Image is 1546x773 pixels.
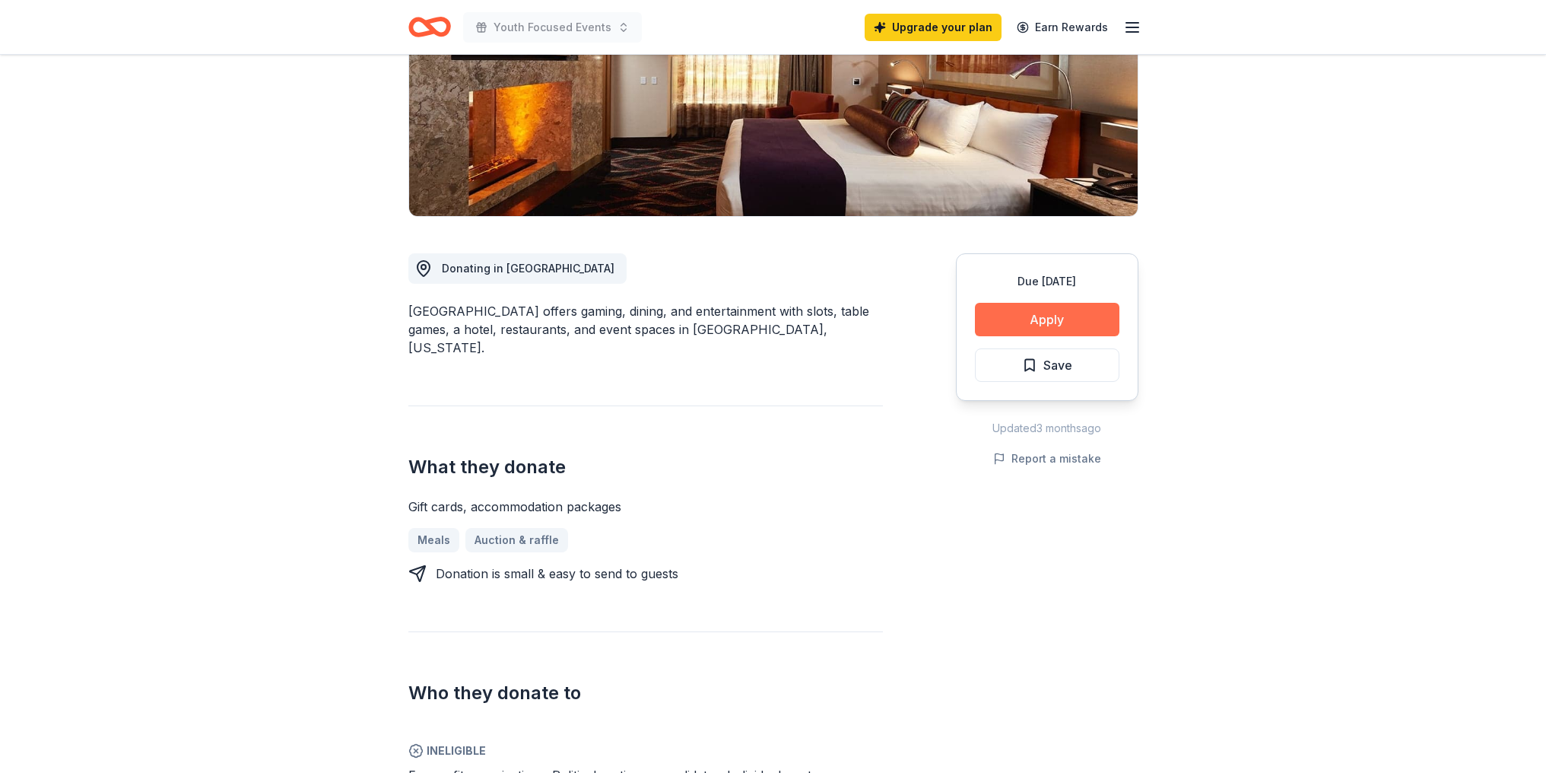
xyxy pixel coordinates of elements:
[408,302,883,357] div: [GEOGRAPHIC_DATA] offers gaming, dining, and entertainment with slots, table games, a hotel, rest...
[408,455,883,479] h2: What they donate
[408,498,883,516] div: Gift cards, accommodation packages
[408,9,451,45] a: Home
[975,272,1119,291] div: Due [DATE]
[408,681,883,705] h2: Who they donate to
[975,303,1119,336] button: Apply
[993,450,1101,468] button: Report a mistake
[865,14,1002,41] a: Upgrade your plan
[436,565,678,583] div: Donation is small & easy to send to guests
[1008,14,1117,41] a: Earn Rewards
[1043,355,1072,375] span: Save
[408,742,883,760] span: Ineligible
[408,528,459,552] a: Meals
[956,419,1138,437] div: Updated 3 months ago
[463,12,642,43] button: Youth Focused Events
[975,348,1119,382] button: Save
[494,18,611,37] span: Youth Focused Events
[465,528,568,552] a: Auction & raffle
[442,262,614,275] span: Donating in [GEOGRAPHIC_DATA]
